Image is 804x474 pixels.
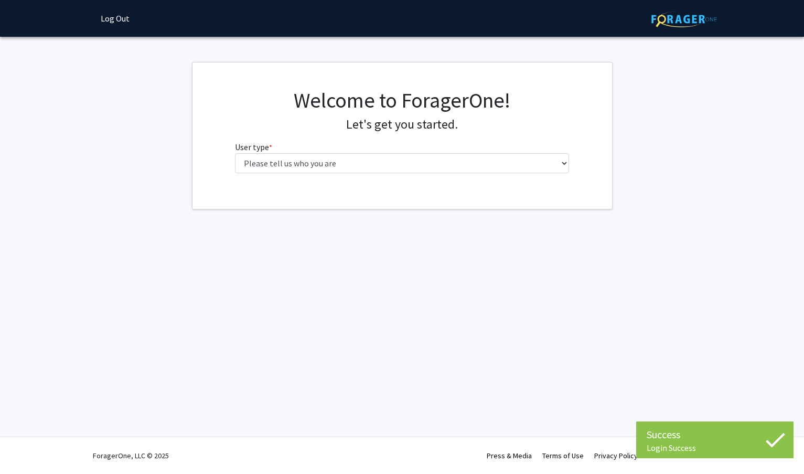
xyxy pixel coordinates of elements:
[594,451,638,460] a: Privacy Policy
[647,427,783,443] div: Success
[542,451,584,460] a: Terms of Use
[487,451,532,460] a: Press & Media
[93,437,169,474] div: ForagerOne, LLC © 2025
[235,141,272,153] label: User type
[647,443,783,453] div: Login Success
[235,88,569,113] h1: Welcome to ForagerOne!
[651,11,717,27] img: ForagerOne Logo
[235,117,569,132] h4: Let's get you started.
